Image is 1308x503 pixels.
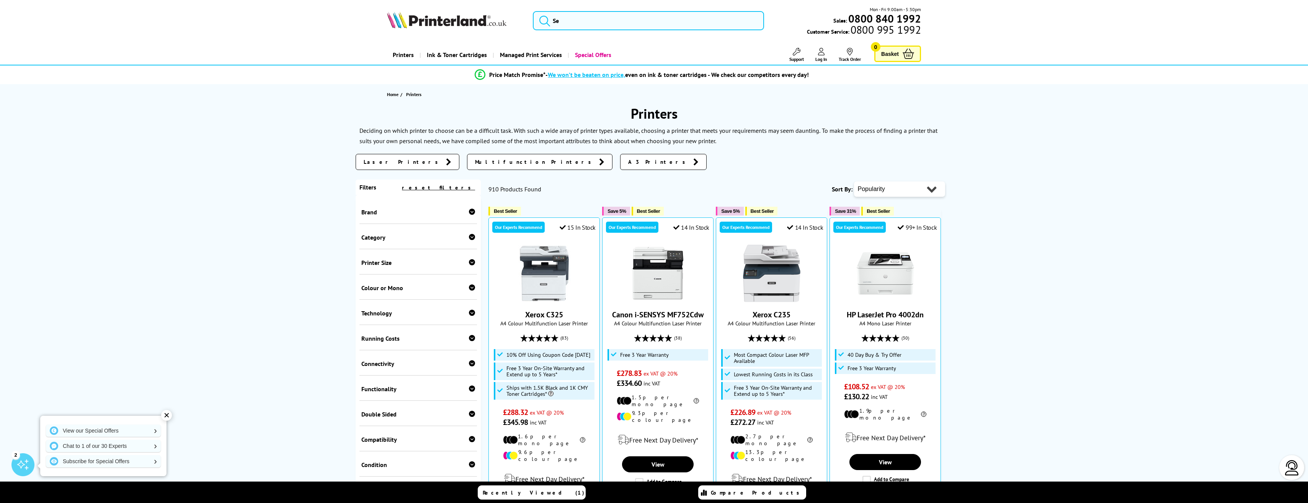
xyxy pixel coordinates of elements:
span: Multifunction Printers [475,158,595,166]
div: - even on ink & toner cartridges - We check our competitors every day! [545,71,809,78]
h1: Printers [356,105,953,122]
a: Xerox C235 [753,310,790,320]
span: (83) [560,331,568,345]
span: We won’t be beaten on price, [548,71,625,78]
div: 99+ In Stock [898,224,937,231]
a: Support [789,48,804,62]
div: Double Sided [361,410,475,418]
div: Compatibility [361,436,475,443]
span: (30) [901,331,909,345]
span: A4 Colour Multifunction Laser Printer [720,320,823,327]
a: A3 Printers [620,154,707,170]
img: Xerox C325 [516,245,573,302]
span: 10% Off Using Coupon Code [DATE] [506,352,590,358]
a: Special Offers [568,45,617,65]
span: (38) [674,331,682,345]
a: HP LaserJet Pro 4002dn [847,310,924,320]
button: Best Seller [488,207,521,216]
div: modal_delivery [493,468,596,490]
span: inc VAT [871,393,888,400]
button: Save 5% [602,207,630,216]
label: Add to Compare [635,478,682,487]
span: ex VAT @ 20% [530,409,564,416]
span: Free 3 Year Warranty [848,365,896,371]
li: modal_Promise [352,68,932,82]
img: HP LaserJet Pro 4002dn [857,245,914,302]
a: Canon i-SENSYS MF752Cdw [629,296,687,304]
li: 9.3p per colour page [617,410,699,423]
button: Best Seller [861,207,894,216]
input: Se [533,11,764,30]
label: Add to Compare [862,476,909,484]
div: modal_delivery [720,468,823,490]
span: ex VAT @ 20% [643,370,678,377]
span: Best Seller [494,208,517,214]
img: Printerland Logo [387,11,506,28]
li: 2.7p per mono page [730,433,813,447]
a: View [622,456,693,472]
a: reset filters [402,184,475,191]
a: Xerox C325 [516,296,573,304]
a: Subscribe for Special Offers [46,455,161,467]
a: Multifunction Printers [467,154,612,170]
span: £108.52 [844,382,869,392]
span: £345.98 [503,417,528,427]
a: Basket 0 [874,46,921,62]
span: (56) [788,331,795,345]
div: Brand [361,208,475,216]
span: Log In [815,56,827,62]
div: 2 [11,451,20,459]
div: Running Costs [361,335,475,342]
div: ✕ [161,410,172,421]
a: Chat to 1 of our 30 Experts [46,440,161,452]
div: 14 In Stock [787,224,823,231]
div: Printer Size [361,259,475,266]
div: Our Experts Recommend [606,222,658,233]
span: £288.32 [503,407,528,417]
span: Save 5% [721,208,740,214]
span: Save 5% [607,208,626,214]
div: Technology [361,309,475,317]
div: Our Experts Recommend [492,222,545,233]
div: modal_delivery [606,429,709,451]
span: Ships with 1.5K Black and 1K CMY Toner Cartridges* [506,385,593,397]
li: 1.6p per mono page [503,433,585,447]
span: ex VAT @ 20% [757,409,791,416]
a: Xerox C235 [743,296,800,304]
span: Price Match Promise* [489,71,545,78]
li: 1.5p per mono page [617,394,699,408]
div: Connectivity [361,360,475,367]
p: To make the process of finding a printer that suits your own personal needs, we have compiled som... [359,127,937,145]
span: Ink & Toner Cartridges [427,45,487,65]
span: Most Compact Colour Laser MFP Available [734,352,820,364]
img: Xerox C235 [743,245,800,302]
span: Free 3 Year Warranty [620,352,669,358]
a: 0800 840 1992 [847,15,921,22]
span: Printers [406,91,421,97]
div: Our Experts Recommend [720,222,772,233]
span: inc VAT [757,419,774,426]
span: Sales: [833,17,847,24]
span: 0800 995 1992 [849,26,921,33]
span: Filters [359,183,376,191]
span: Recently Viewed (1) [483,489,585,496]
a: Ink & Toner Cartridges [420,45,493,65]
div: Condition [361,461,475,469]
a: Printerland Logo [387,11,523,30]
span: Laser Printers [364,158,442,166]
a: Home [387,90,400,98]
span: Compare Products [711,489,803,496]
div: modal_delivery [834,427,937,448]
span: Best Seller [637,208,660,214]
a: Xerox C325 [525,310,563,320]
span: 0 [871,42,880,52]
span: A3 Printers [628,158,689,166]
span: £272.27 [730,417,755,427]
div: Functionality [361,385,475,393]
div: Category [361,234,475,241]
span: Free 3 Year On-Site Warranty and Extend up to 5 Years* [734,385,820,397]
span: ex VAT @ 20% [871,383,905,390]
a: Managed Print Services [493,45,568,65]
div: Colour or Mono [361,284,475,292]
img: Canon i-SENSYS MF752Cdw [629,245,687,302]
